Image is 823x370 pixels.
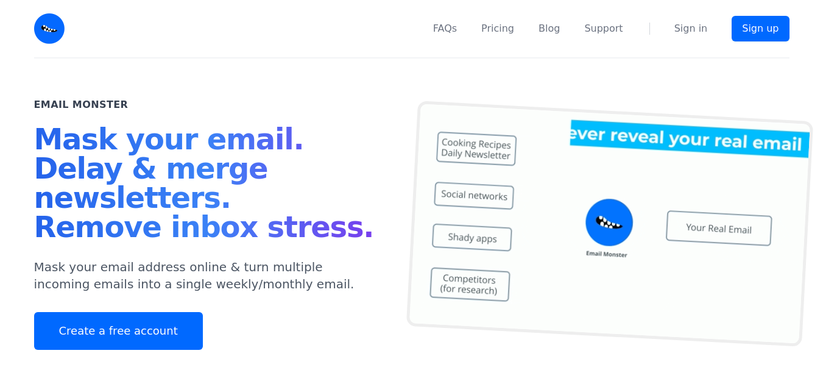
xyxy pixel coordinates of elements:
[34,124,383,246] h1: Mask your email. Delay & merge newsletters. Remove inbox stress.
[732,16,789,41] a: Sign up
[34,312,203,350] a: Create a free account
[406,101,813,347] img: temp mail, free temporary mail, Temporary Email
[584,21,623,36] a: Support
[433,21,457,36] a: FAQs
[539,21,560,36] a: Blog
[674,21,708,36] a: Sign in
[34,98,129,112] h2: Email Monster
[481,21,514,36] a: Pricing
[34,13,65,44] img: Email Monster
[34,258,383,293] p: Mask your email address online & turn multiple incoming emails into a single weekly/monthly email.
